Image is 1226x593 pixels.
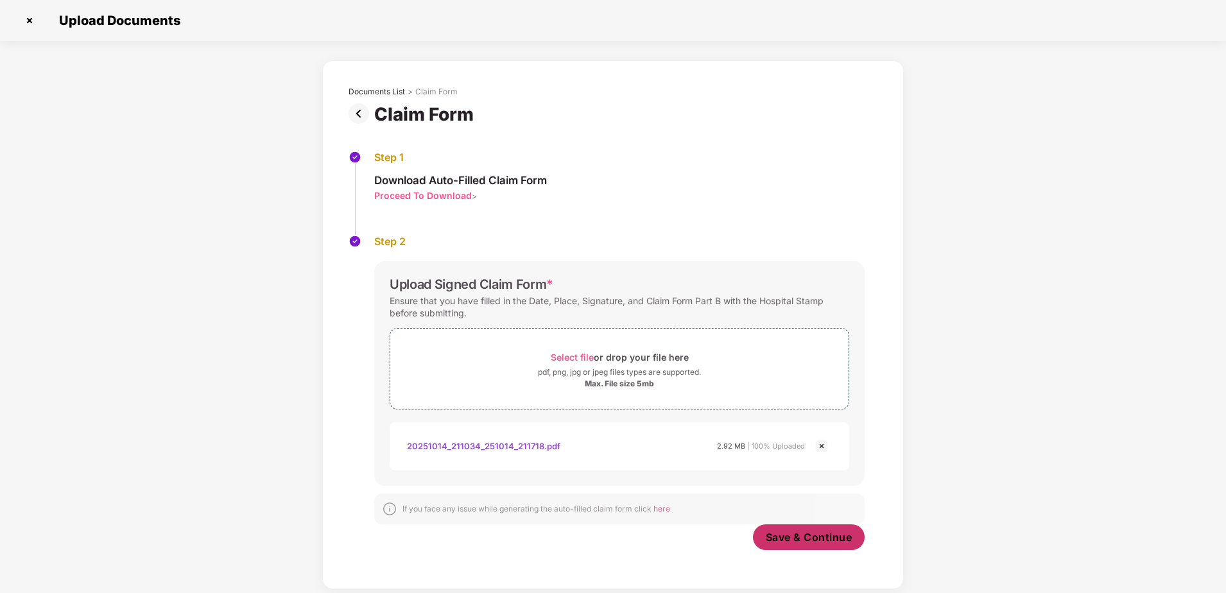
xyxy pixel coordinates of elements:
[390,292,849,322] div: Ensure that you have filled in the Date, Place, Signature, and Claim Form Part B with the Hospita...
[747,442,805,451] span: | 100% Uploaded
[382,501,397,517] img: svg+xml;base64,PHN2ZyBpZD0iSW5mb18tXzMyeDMyIiBkYXRhLW5hbWU9IkluZm8gLSAzMngzMiIgeG1sbnM9Imh0dHA6Ly...
[407,435,560,457] div: 20251014_211034_251014_211718.pdf
[717,442,745,451] span: 2.92 MB
[472,191,477,201] span: >
[349,235,361,248] img: svg+xml;base64,PHN2ZyBpZD0iU3RlcC1Eb25lLTMyeDMyIiB4bWxucz0iaHR0cDovL3d3dy53My5vcmcvMjAwMC9zdmciIH...
[374,235,865,248] div: Step 2
[390,338,849,399] span: Select fileor drop your file herepdf, png, jpg or jpeg files types are supported.Max. File size 5mb
[814,438,829,454] img: svg+xml;base64,PHN2ZyBpZD0iQ3Jvc3MtMjR4MjQiIHhtbG5zPSJodHRwOi8vd3d3LnczLm9yZy8yMDAwL3N2ZyIgd2lkdG...
[374,189,472,202] div: Proceed To Download
[19,10,40,31] img: svg+xml;base64,PHN2ZyBpZD0iQ3Jvc3MtMzJ4MzIiIHhtbG5zPSJodHRwOi8vd3d3LnczLm9yZy8yMDAwL3N2ZyIgd2lkdG...
[402,504,670,514] div: If you face any issue while generating the auto-filled claim form click
[374,151,547,164] div: Step 1
[766,530,852,544] span: Save & Continue
[374,103,479,125] div: Claim Form
[585,379,654,389] div: Max. File size 5mb
[374,173,547,187] div: Download Auto-Filled Claim Form
[753,524,865,550] button: Save & Continue
[415,87,458,97] div: Claim Form
[349,87,405,97] div: Documents List
[46,13,187,28] span: Upload Documents
[653,504,670,513] span: here
[390,277,553,292] div: Upload Signed Claim Form
[349,103,374,124] img: svg+xml;base64,PHN2ZyBpZD0iUHJldi0zMngzMiIgeG1sbnM9Imh0dHA6Ly93d3cudzMub3JnLzIwMDAvc3ZnIiB3aWR0aD...
[349,151,361,164] img: svg+xml;base64,PHN2ZyBpZD0iU3RlcC1Eb25lLTMyeDMyIiB4bWxucz0iaHR0cDovL3d3dy53My5vcmcvMjAwMC9zdmciIH...
[551,348,689,366] div: or drop your file here
[551,352,594,363] span: Select file
[408,87,413,97] div: >
[538,366,701,379] div: pdf, png, jpg or jpeg files types are supported.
